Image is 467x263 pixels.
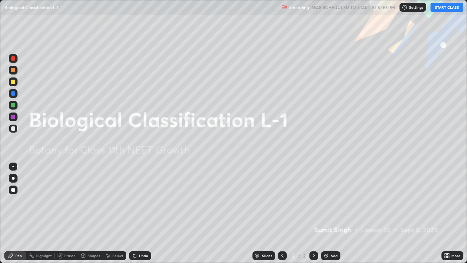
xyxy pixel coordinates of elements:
[331,254,337,258] div: Add
[323,253,329,259] img: add-slide-button
[312,4,395,11] h5: WAS SCHEDULED TO START AT 5:00 PM
[112,254,123,258] div: Select
[281,4,287,10] img: recording.375f2c34.svg
[64,254,75,258] div: Eraser
[139,254,148,258] div: Undo
[36,254,52,258] div: Highlight
[402,4,408,10] img: class-settings-icons
[4,4,58,10] p: Biological Classification L-1
[409,5,423,9] p: Settings
[431,3,463,12] button: START CLASS
[298,254,301,258] div: /
[451,254,460,258] div: More
[289,5,309,10] p: Recording
[302,252,306,259] div: 2
[262,254,272,258] div: Slides
[15,254,22,258] div: Pen
[290,254,297,258] div: 2
[88,254,100,258] div: Shapes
